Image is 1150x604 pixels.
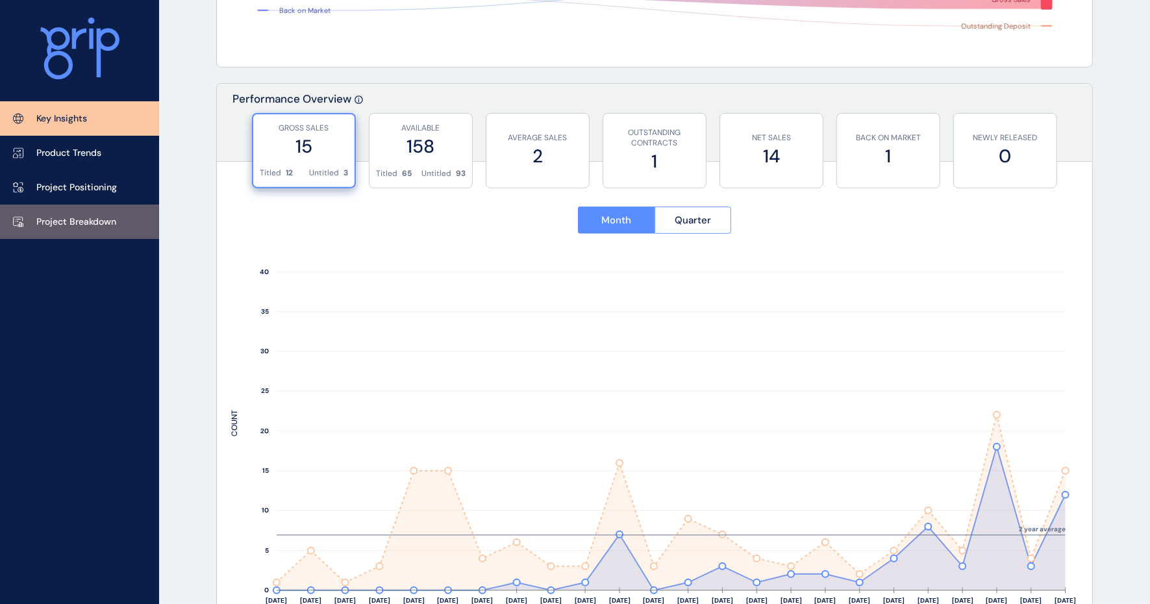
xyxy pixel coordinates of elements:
p: 3 [344,168,348,179]
p: AVERAGE SALES [493,132,582,144]
p: Project Breakdown [36,216,116,229]
label: 1 [610,149,699,174]
label: 15 [260,134,348,159]
button: Month [578,207,655,234]
span: Month [601,214,631,227]
text: 0 [264,586,269,595]
p: Key Insights [36,112,87,125]
p: Titled [260,168,281,179]
p: 93 [456,168,466,179]
text: 30 [260,347,269,356]
text: 40 [260,268,269,277]
text: 2 year average [1019,525,1066,533]
p: Product Trends [36,147,101,160]
p: BACK ON MARKET [844,132,933,144]
label: 158 [376,134,466,159]
label: 2 [493,144,582,169]
p: 65 [402,168,412,179]
button: Quarter [655,207,732,234]
text: COUNT [229,410,240,436]
p: GROSS SALES [260,123,348,134]
label: 1 [844,144,933,169]
text: 10 [262,507,269,515]
text: 35 [261,308,269,316]
p: Untitled [309,168,339,179]
text: 25 [261,387,269,396]
p: Untitled [421,168,451,179]
p: NET SALES [727,132,816,144]
label: 14 [727,144,816,169]
p: Performance Overview [232,92,351,161]
span: Quarter [675,214,711,227]
p: Titled [376,168,397,179]
p: AVAILABLE [376,123,466,134]
label: 0 [960,144,1050,169]
text: 15 [262,467,269,475]
p: 12 [286,168,293,179]
p: OUTSTANDING CONTRACTS [610,127,699,149]
p: Project Positioning [36,181,117,194]
text: 5 [265,547,269,555]
p: NEWLY RELEASED [960,132,1050,144]
text: 20 [260,427,269,436]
